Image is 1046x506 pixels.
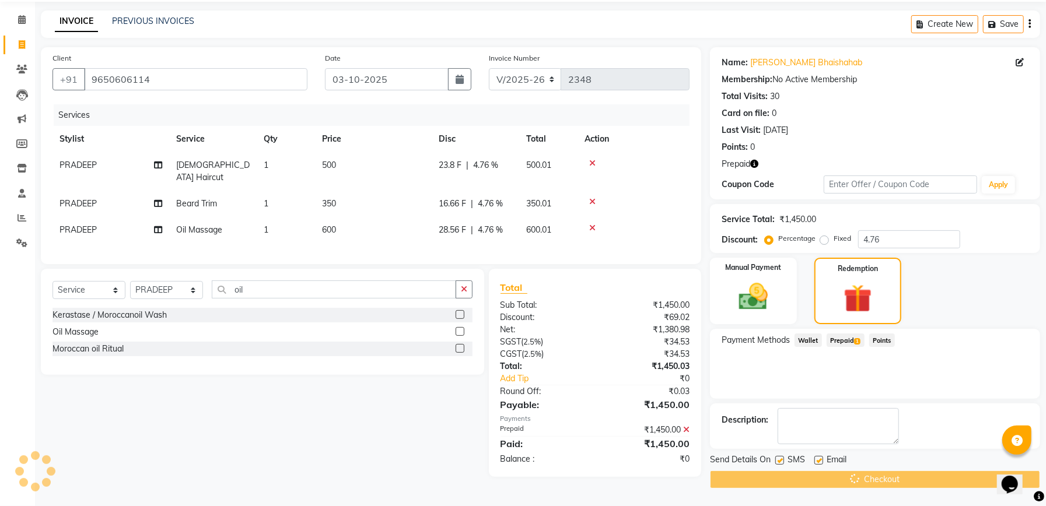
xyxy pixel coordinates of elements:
span: Wallet [795,333,822,347]
div: [DATE] [763,124,788,136]
th: Stylist [53,126,169,152]
div: Discount: [492,311,595,324]
label: Redemption [838,263,878,274]
span: SMS [788,454,805,468]
th: Service [169,126,257,152]
span: | [466,159,468,171]
div: ₹1,380.98 [595,324,698,336]
span: 4.76 % [473,159,498,171]
div: Last Visit: [722,124,761,136]
input: Search by Name/Mobile/Email/Code [84,68,307,90]
div: ₹69.02 [595,311,698,324]
th: Price [315,126,432,152]
span: 1 [264,224,268,235]
div: ₹1,450.00 [595,437,698,451]
span: Email [827,454,846,468]
span: 350.01 [526,198,551,209]
span: | [471,198,473,210]
div: Discount: [722,234,758,246]
div: Payable: [492,398,595,412]
span: 2.5% [524,337,541,346]
span: Prepaid [827,333,865,347]
img: _gift.svg [835,281,881,316]
div: Name: [722,57,748,69]
span: Beard Trim [176,198,217,209]
div: ₹1,450.00 [779,213,816,226]
span: 4.76 % [478,224,503,236]
label: Manual Payment [725,262,781,273]
div: Round Off: [492,385,595,398]
div: ₹34.53 [595,348,698,360]
div: Total: [492,360,595,373]
div: ₹0.03 [595,385,698,398]
span: 600.01 [526,224,551,235]
span: 500.01 [526,160,551,170]
span: PRADEEP [60,160,97,170]
span: 500 [322,160,336,170]
span: Oil Massage [176,224,222,235]
input: Enter Offer / Coupon Code [824,175,977,194]
div: 30 [770,90,779,103]
a: Add Tip [492,373,613,385]
span: PRADEEP [60,198,97,209]
div: No Active Membership [722,73,1028,86]
div: Description: [722,414,768,426]
span: 1 [264,198,268,209]
div: Prepaid [492,424,595,436]
span: 2.5% [524,349,542,359]
div: Oil Massage [53,326,99,338]
span: 4.76 % [478,198,503,210]
label: Fixed [834,233,851,244]
a: INVOICE [55,11,98,32]
iframe: chat widget [997,459,1034,494]
button: +91 [53,68,85,90]
span: 1 [264,160,268,170]
th: Disc [432,126,519,152]
span: 16.66 F [439,198,466,210]
div: ₹1,450.03 [595,360,698,373]
div: Sub Total: [492,299,595,311]
span: 600 [322,224,336,235]
div: Payments [501,414,690,424]
div: Services [54,104,698,126]
div: Card on file: [722,107,769,120]
span: | [471,224,473,236]
span: 1 [854,338,860,345]
th: Action [578,126,690,152]
div: ₹1,450.00 [595,424,698,436]
input: Search or Scan [212,280,456,298]
span: Points [869,333,895,347]
span: Payment Methods [722,334,790,346]
span: Send Details On [710,454,771,468]
div: ₹1,450.00 [595,299,698,311]
div: ( ) [492,348,595,360]
div: Total Visits: [722,90,768,103]
div: Paid: [492,437,595,451]
div: ₹1,450.00 [595,398,698,412]
label: Percentage [778,233,816,244]
span: [DEMOGRAPHIC_DATA] Haircut [176,160,250,182]
div: 0 [772,107,776,120]
label: Date [325,53,341,64]
div: ₹34.53 [595,336,698,348]
img: _cash.svg [730,280,778,314]
span: 350 [322,198,336,209]
button: Create New [911,15,978,33]
span: CGST [501,349,522,359]
a: [PERSON_NAME] Bhaishahab [750,57,862,69]
div: Net: [492,324,595,336]
label: Invoice Number [489,53,540,64]
div: ₹0 [595,453,698,465]
div: ₹0 [612,373,698,385]
div: 0 [750,141,755,153]
span: PRADEEP [60,224,97,235]
span: 23.8 F [439,159,461,171]
div: Kerastase / Moroccanoil Wash [53,309,167,321]
span: Prepaid [722,158,750,170]
button: Save [983,15,1024,33]
div: Points: [722,141,748,153]
div: Moroccan oil Ritual [53,343,124,355]
div: Service Total: [722,213,775,226]
div: Balance : [492,453,595,465]
div: Membership: [722,73,772,86]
